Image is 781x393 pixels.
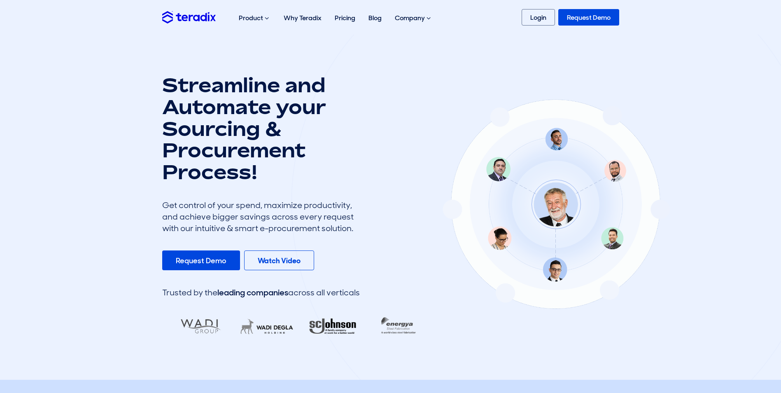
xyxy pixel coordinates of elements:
[232,5,277,31] div: Product
[217,287,288,298] span: leading companies
[522,9,555,26] a: Login
[162,199,360,234] div: Get control of your spend, maximize productivity, and achieve bigger savings across every request...
[244,250,314,270] a: Watch Video
[258,256,301,266] b: Watch Video
[162,74,360,183] h1: Streamline and Automate your Sourcing & Procurement Process!
[558,9,619,26] a: Request Demo
[328,5,362,31] a: Pricing
[362,5,388,31] a: Blog
[233,313,300,340] img: LifeMakers
[162,250,240,270] a: Request Demo
[299,313,366,340] img: RA
[162,11,216,23] img: Teradix logo
[388,5,439,31] div: Company
[277,5,328,31] a: Why Teradix
[162,287,360,298] div: Trusted by the across all verticals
